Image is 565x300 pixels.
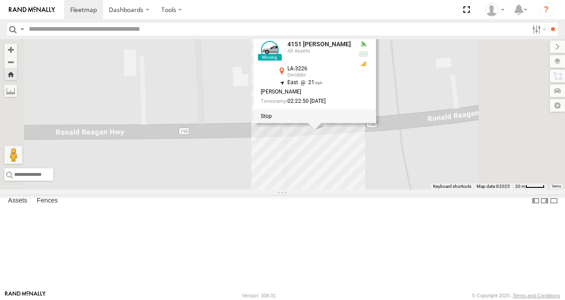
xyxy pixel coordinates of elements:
label: Search Filter Options [529,23,548,36]
div: Shannon Woods [482,3,508,16]
span: 20 m [515,184,525,189]
label: Dock Summary Table to the Right [540,195,549,207]
a: Visit our Website [5,291,46,300]
img: rand-logo.svg [9,7,55,13]
div: All Assets [287,49,351,54]
button: Zoom out [4,56,17,68]
div: No battery health information received from this device. [358,51,369,58]
div: GSM Signal = 2 [358,60,369,67]
i: ? [539,3,553,17]
a: Terms (opens in new tab) [552,185,561,188]
label: Search Query [19,23,26,36]
button: Map Scale: 20 m per 39 pixels [513,183,547,190]
div: LA-3226 [287,66,351,72]
label: Assets [4,195,32,207]
span: 21 [298,79,322,85]
div: [PERSON_NAME] [261,89,351,95]
div: Deridder [287,73,351,78]
label: Fences [32,195,62,207]
label: Hide Summary Table [549,195,558,207]
a: Terms and Conditions [513,293,560,298]
label: Stop Realtime Tracking [261,114,272,120]
label: Measure [4,85,17,97]
label: Map Settings [550,99,565,112]
div: 4151 [PERSON_NAME] [287,41,351,48]
div: Valid GPS Fix [358,41,369,48]
span: East [287,79,298,85]
div: © Copyright 2025 - [472,293,560,298]
div: Date/time of location update [261,99,351,105]
span: Map data ©2025 [477,184,510,189]
button: Zoom Home [4,68,17,80]
label: Dock Summary Table to the Left [531,195,540,207]
button: Drag Pegman onto the map to open Street View [4,146,22,164]
button: Keyboard shortcuts [433,183,471,190]
button: Zoom in [4,44,17,56]
div: Version: 308.01 [242,293,276,298]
